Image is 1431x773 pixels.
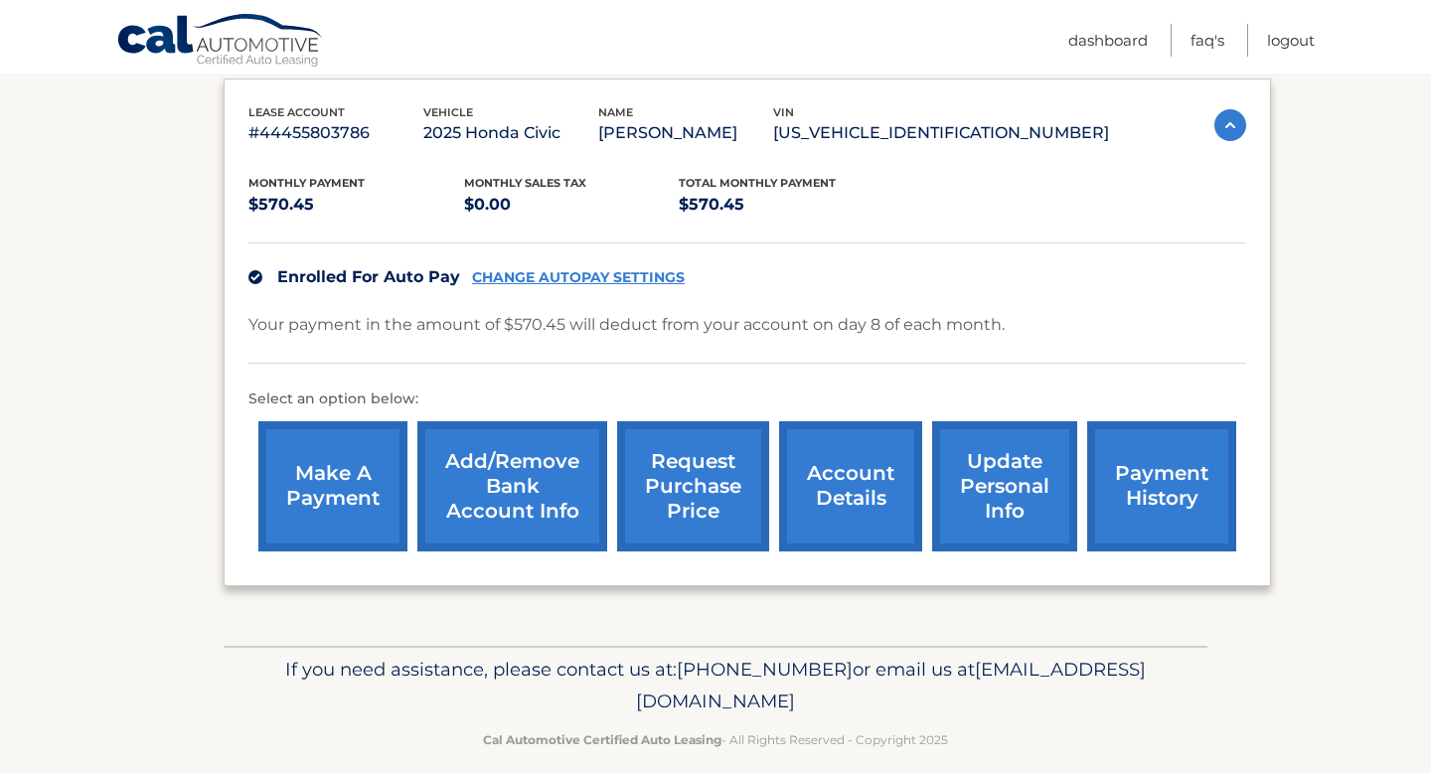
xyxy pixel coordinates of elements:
[464,176,586,190] span: Monthly sales Tax
[1267,24,1315,57] a: Logout
[472,269,685,286] a: CHANGE AUTOPAY SETTINGS
[237,729,1194,750] p: - All Rights Reserved - Copyright 2025
[677,658,853,681] span: [PHONE_NUMBER]
[1214,109,1246,141] img: accordion-active.svg
[248,270,262,284] img: check.svg
[1087,421,1236,551] a: payment history
[598,119,773,147] p: [PERSON_NAME]
[248,105,345,119] span: lease account
[248,176,365,190] span: Monthly Payment
[464,191,680,219] p: $0.00
[423,119,598,147] p: 2025 Honda Civic
[773,105,794,119] span: vin
[679,176,836,190] span: Total Monthly Payment
[248,311,1005,339] p: Your payment in the amount of $570.45 will deduct from your account on day 8 of each month.
[1068,24,1148,57] a: Dashboard
[248,387,1246,411] p: Select an option below:
[773,119,1109,147] p: [US_VEHICLE_IDENTIFICATION_NUMBER]
[423,105,473,119] span: vehicle
[116,13,325,71] a: Cal Automotive
[258,421,407,551] a: make a payment
[277,267,460,286] span: Enrolled For Auto Pay
[679,191,894,219] p: $570.45
[779,421,922,551] a: account details
[248,191,464,219] p: $570.45
[617,421,769,551] a: request purchase price
[932,421,1077,551] a: update personal info
[237,654,1194,717] p: If you need assistance, please contact us at: or email us at
[1191,24,1224,57] a: FAQ's
[483,732,721,747] strong: Cal Automotive Certified Auto Leasing
[248,119,423,147] p: #44455803786
[598,105,633,119] span: name
[417,421,607,551] a: Add/Remove bank account info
